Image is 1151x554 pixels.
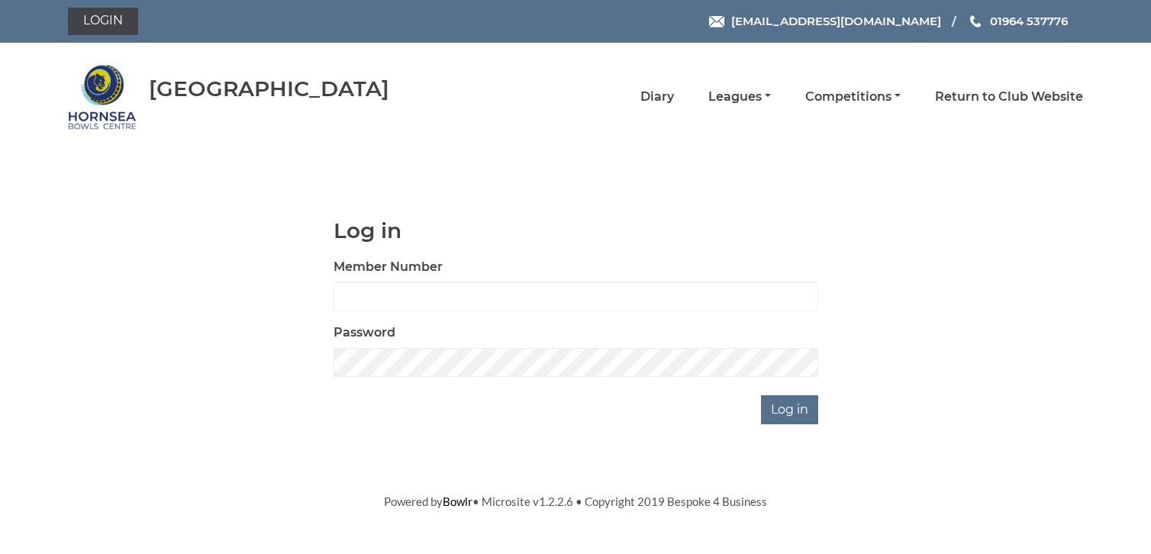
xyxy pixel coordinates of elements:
a: Return to Club Website [935,89,1083,105]
a: Email [EMAIL_ADDRESS][DOMAIN_NAME] [709,12,941,30]
a: Competitions [805,89,901,105]
img: Hornsea Bowls Centre [68,63,137,131]
a: Leagues [708,89,771,105]
a: Login [68,8,138,35]
a: Diary [640,89,674,105]
img: Email [709,16,724,27]
span: Powered by • Microsite v1.2.2.6 • Copyright 2019 Bespoke 4 Business [384,494,767,508]
a: Bowlr [443,494,472,508]
a: Phone us 01964 537776 [968,12,1068,30]
label: Member Number [334,258,443,276]
h1: Log in [334,219,818,243]
span: 01964 537776 [990,14,1068,28]
input: Log in [761,395,818,424]
span: [EMAIL_ADDRESS][DOMAIN_NAME] [731,14,941,28]
img: Phone us [970,15,981,27]
div: [GEOGRAPHIC_DATA] [149,77,389,101]
label: Password [334,324,395,342]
